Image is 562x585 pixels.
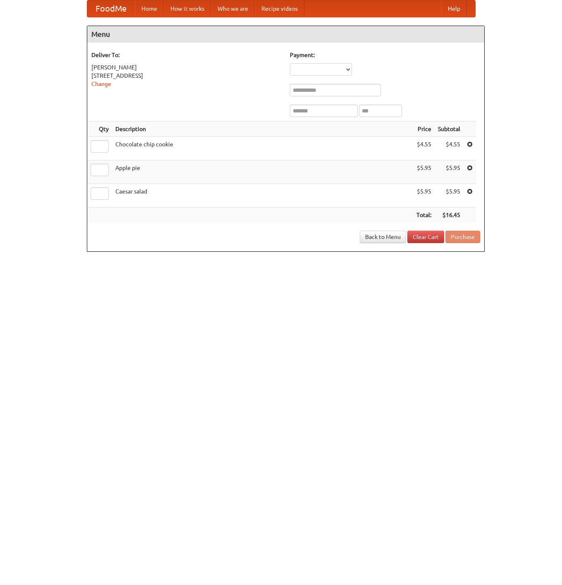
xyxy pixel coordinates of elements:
[91,81,111,87] a: Change
[112,184,413,208] td: Caesar salad
[435,137,464,160] td: $4.55
[290,51,480,59] h5: Payment:
[112,160,413,184] td: Apple pie
[413,184,435,208] td: $5.95
[87,0,135,17] a: FoodMe
[360,231,406,243] a: Back to Menu
[87,26,484,43] h4: Menu
[413,122,435,137] th: Price
[112,122,413,137] th: Description
[413,208,435,223] th: Total:
[91,72,282,80] div: [STREET_ADDRESS]
[112,137,413,160] td: Chocolate chip cookie
[435,208,464,223] th: $16.45
[91,51,282,59] h5: Deliver To:
[445,231,480,243] button: Purchase
[91,63,282,72] div: [PERSON_NAME]
[407,231,444,243] a: Clear Cart
[87,122,112,137] th: Qty
[441,0,467,17] a: Help
[164,0,211,17] a: How it works
[435,160,464,184] td: $5.95
[255,0,304,17] a: Recipe videos
[211,0,255,17] a: Who we are
[413,160,435,184] td: $5.95
[413,137,435,160] td: $4.55
[435,184,464,208] td: $5.95
[135,0,164,17] a: Home
[435,122,464,137] th: Subtotal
